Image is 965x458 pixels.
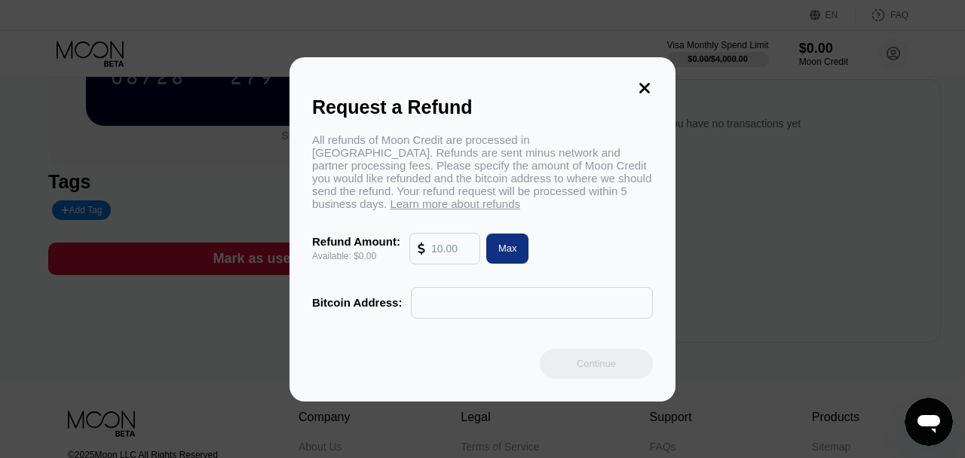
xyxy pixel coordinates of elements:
[312,235,400,248] div: Refund Amount:
[498,242,517,255] div: Max
[312,296,402,309] div: Bitcoin Address:
[431,234,472,264] input: 10.00
[905,398,953,446] iframe: Button to launch messaging window, conversation in progress
[312,251,400,261] div: Available: $0.00
[390,197,520,210] span: Learn more about refunds
[480,234,529,264] div: Max
[312,96,653,118] div: Request a Refund
[312,133,653,210] div: All refunds of Moon Credit are processed in [GEOGRAPHIC_DATA]. Refunds are sent minus network and...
